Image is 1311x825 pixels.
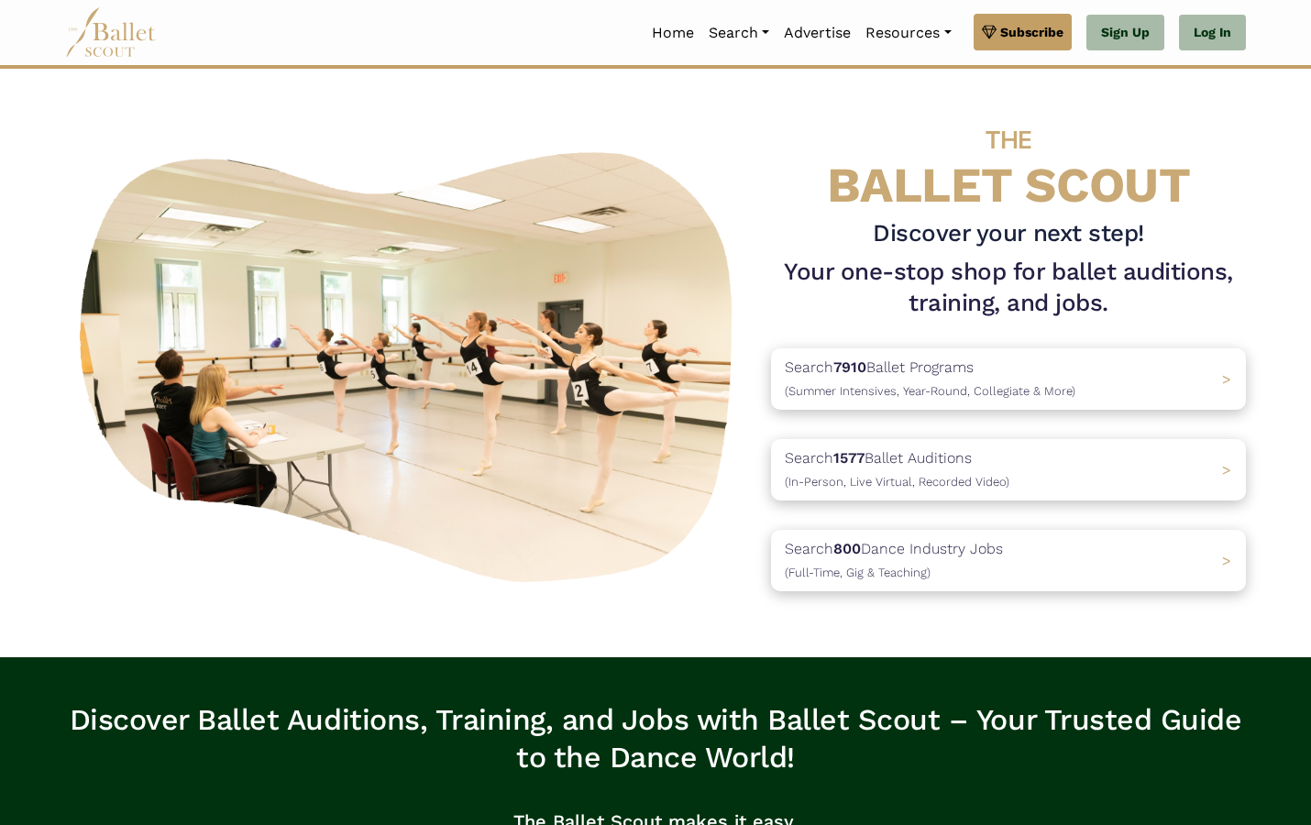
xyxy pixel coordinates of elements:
p: Search Ballet Programs [785,356,1075,402]
a: Advertise [777,14,858,52]
span: > [1222,552,1231,569]
span: THE [986,125,1031,155]
img: A group of ballerinas talking to each other in a ballet studio [65,132,756,593]
a: Home [644,14,701,52]
h4: BALLET SCOUT [771,105,1246,211]
span: > [1222,370,1231,388]
span: Subscribe [1000,22,1063,42]
a: Search [701,14,777,52]
a: Search7910Ballet Programs(Summer Intensives, Year-Round, Collegiate & More)> [771,348,1246,410]
span: (In-Person, Live Virtual, Recorded Video) [785,475,1009,489]
img: gem.svg [982,22,997,42]
span: > [1222,461,1231,478]
span: (Full-Time, Gig & Teaching) [785,566,931,579]
p: Search Dance Industry Jobs [785,537,1003,584]
b: 7910 [833,358,866,376]
h1: Your one-stop shop for ballet auditions, training, and jobs. [771,257,1246,319]
a: Resources [858,14,958,52]
p: Search Ballet Auditions [785,446,1009,493]
h3: Discover Ballet Auditions, Training, and Jobs with Ballet Scout – Your Trusted Guide to the Dance... [65,701,1246,777]
b: 800 [833,540,861,557]
b: 1577 [833,449,865,467]
span: (Summer Intensives, Year-Round, Collegiate & More) [785,384,1075,398]
a: Sign Up [1086,15,1164,51]
a: Subscribe [974,14,1072,50]
a: Search800Dance Industry Jobs(Full-Time, Gig & Teaching) > [771,530,1246,591]
a: Log In [1179,15,1246,51]
a: Search1577Ballet Auditions(In-Person, Live Virtual, Recorded Video) > [771,439,1246,500]
h3: Discover your next step! [771,218,1246,249]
